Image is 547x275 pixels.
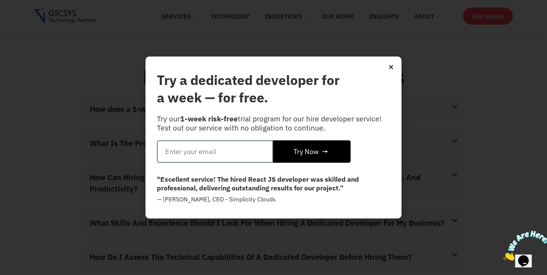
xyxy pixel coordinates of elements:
[157,140,273,163] input: Enter your email
[157,140,351,167] form: New Form
[3,3,50,33] img: Chat attention grabber
[294,148,319,155] span: Try Now
[157,72,343,107] div: Try a dedicated developer for a week — for free.
[180,114,238,123] b: 1-week risk-free
[273,140,351,163] button: Try Now
[157,175,390,193] div: "Excellent service! The hired React JS developer was skilled and professional, delivering outstan...
[157,114,390,133] div: Try our trial program for our hire developer service! Test out our service with no obligation to ...
[157,195,390,203] div: — [PERSON_NAME], CEO - Simplicity Clouds
[500,228,547,264] iframe: chat widget
[388,64,394,70] a: Close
